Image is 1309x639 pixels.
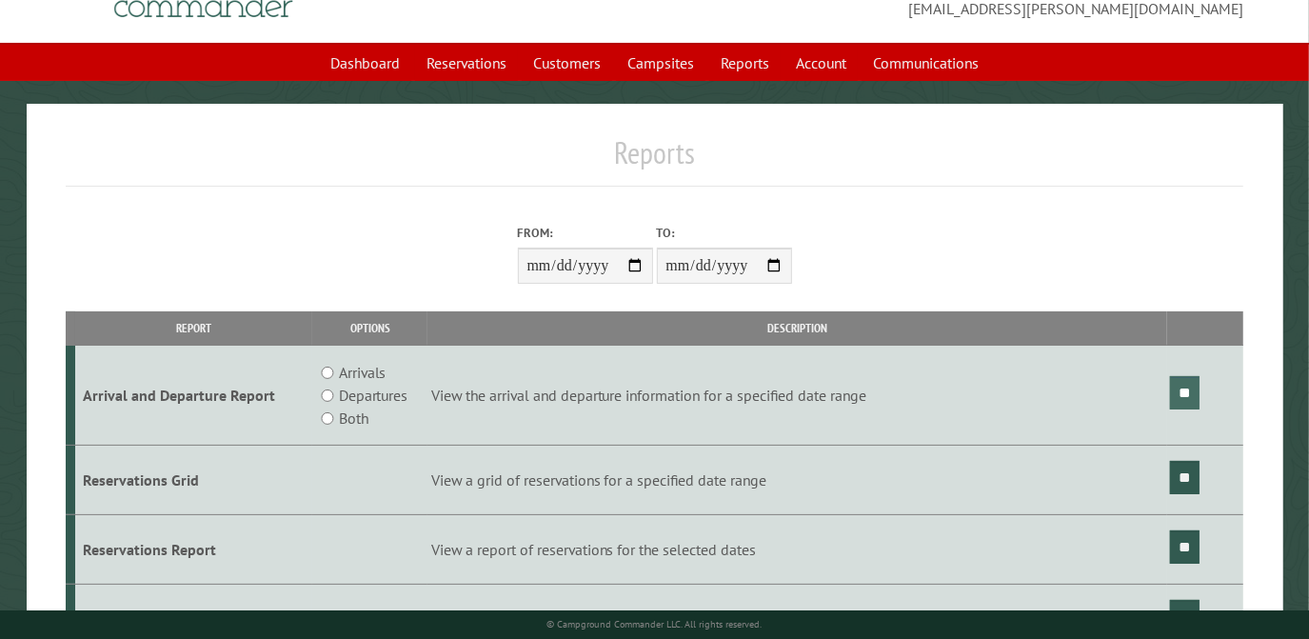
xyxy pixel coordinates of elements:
[66,134,1244,187] h1: Reports
[657,224,792,242] label: To:
[75,346,313,446] td: Arrival and Departure Report
[522,45,612,81] a: Customers
[339,407,368,429] label: Both
[427,514,1167,584] td: View a report of reservations for the selected dates
[427,311,1167,345] th: Description
[339,384,408,407] label: Departures
[427,346,1167,446] td: View the arrival and departure information for a specified date range
[616,45,705,81] a: Campsites
[709,45,781,81] a: Reports
[75,514,313,584] td: Reservations Report
[75,446,313,515] td: Reservations Grid
[312,311,427,345] th: Options
[518,224,653,242] label: From:
[427,446,1167,515] td: View a grid of reservations for a specified date range
[415,45,518,81] a: Reservations
[75,311,313,345] th: Report
[319,45,411,81] a: Dashboard
[784,45,858,81] a: Account
[862,45,990,81] a: Communications
[339,361,387,384] label: Arrivals
[547,618,763,630] small: © Campground Commander LLC. All rights reserved.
